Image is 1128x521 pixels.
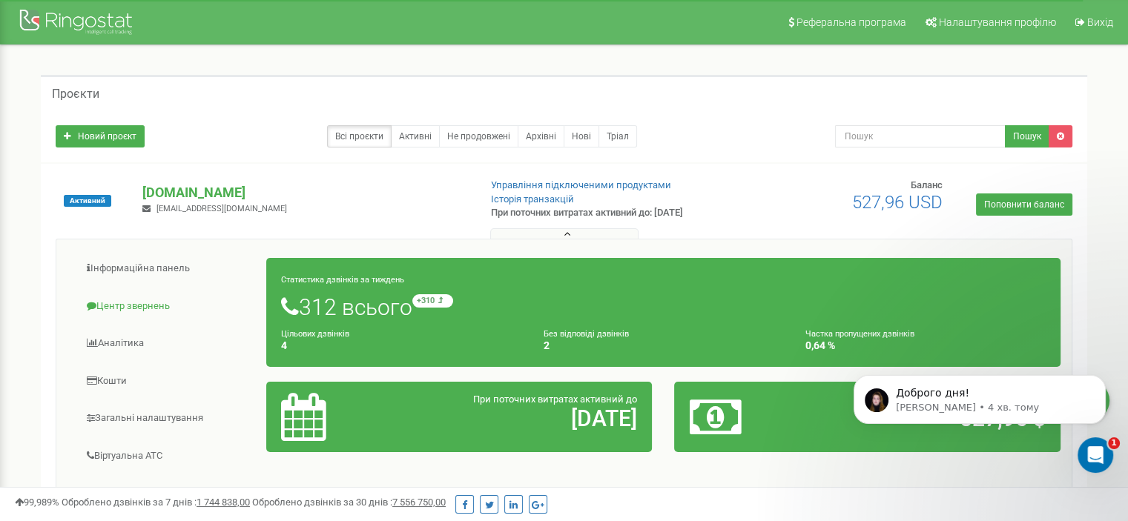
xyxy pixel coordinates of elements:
[544,329,629,339] small: Без відповіді дзвінків
[197,497,250,508] u: 1 744 838,00
[67,475,267,511] a: Наскрізна аналітика
[835,125,1006,147] input: Пошук
[281,340,521,351] h4: 4
[391,125,440,147] a: Активні
[564,125,599,147] a: Нові
[412,294,453,308] small: +310
[407,406,637,431] h2: [DATE]
[796,16,906,28] span: Реферальна програма
[252,497,446,508] span: Оброблено дзвінків за 30 днів :
[1078,437,1113,473] iframe: Intercom live chat
[327,125,392,147] a: Всі проєкти
[491,179,671,190] a: Управління підключеними продуктами
[852,192,943,213] span: 527,96 USD
[491,193,574,205] a: Історія транзакцій
[156,204,287,213] span: [EMAIL_ADDRESS][DOMAIN_NAME]
[67,250,267,287] a: Інформаційна панель
[67,400,267,437] a: Загальні налаштування
[518,125,564,147] a: Архівні
[544,340,784,351] h4: 2
[15,497,59,508] span: 99,989%
[473,394,637,405] span: При поточних витратах активний до
[281,329,349,339] small: Цільових дзвінків
[976,193,1072,216] a: Поповнити баланс
[142,183,466,202] p: [DOMAIN_NAME]
[939,16,1056,28] span: Налаштування профілю
[67,363,267,399] a: Кошти
[439,125,518,147] a: Не продовжені
[805,329,914,339] small: Частка пропущених дзвінків
[67,325,267,362] a: Аналiтика
[911,179,943,190] span: Баланс
[67,288,267,325] a: Центр звернень
[598,125,637,147] a: Тріал
[831,344,1128,481] iframe: Intercom notifications повідомлення
[281,294,1046,319] h1: 312 всього
[52,87,99,101] h5: Проєкти
[67,438,267,474] a: Віртуальна АТС
[281,275,404,285] small: Статистика дзвінків за тиждень
[1087,16,1113,28] span: Вихід
[56,125,145,147] a: Новий проєкт
[805,340,1046,351] h4: 0,64 %
[491,206,728,220] p: При поточних витратах активний до: [DATE]
[392,497,446,508] u: 7 556 750,00
[1005,125,1049,147] button: Пошук
[1108,437,1120,449] span: 1
[816,406,1046,431] h2: 527,96 $
[64,195,111,207] span: Активний
[62,497,250,508] span: Оброблено дзвінків за 7 днів :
